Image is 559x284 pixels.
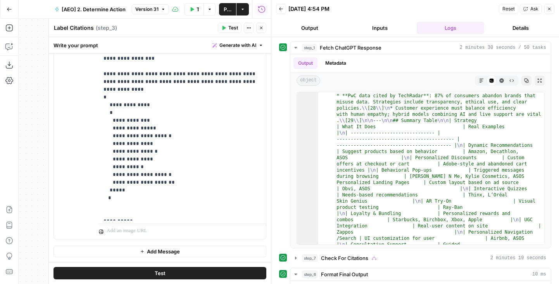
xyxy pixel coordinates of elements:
[302,254,318,262] span: step_7
[209,40,266,50] button: Generate with AI
[290,268,551,281] button: 10 ms
[54,24,94,32] textarea: Label Citations
[302,270,318,278] span: step_6
[219,3,236,15] button: Publish
[499,4,518,14] button: Reset
[132,4,169,14] button: Version 31
[218,23,242,33] button: Test
[50,3,130,15] button: [AEO] 2. Determine Action
[290,54,551,248] div: 2 minutes 30 seconds / 50 tasks
[290,41,551,54] button: 2 minutes 30 seconds / 50 tasks
[290,252,551,264] button: 2 minutes 19 seconds
[320,44,381,52] span: Fetch ChatGPT Response
[185,3,204,15] button: Test Workflow
[321,57,351,69] button: Metadata
[321,254,368,262] span: Check For Citations
[62,5,126,13] span: [AEO] 2. Determine Action
[302,44,317,52] span: step_1
[502,5,515,12] span: Reset
[224,5,231,13] span: Publish
[487,22,555,34] button: Details
[135,6,159,13] span: Version 31
[155,269,166,277] span: Test
[49,37,271,53] div: Write your prompt
[347,22,414,34] button: Inputs
[53,267,266,279] button: Test
[96,24,117,32] span: ( step_3 )
[490,255,546,262] span: 2 minutes 19 seconds
[147,248,180,255] span: Add Message
[219,42,256,49] span: Generate with AI
[532,271,546,278] span: 10 ms
[297,76,320,86] span: object
[530,5,538,12] span: Ask
[197,5,199,13] span: Test Workflow
[460,44,546,51] span: 2 minutes 30 seconds / 50 tasks
[293,57,317,69] button: Output
[53,246,266,257] button: Add Message
[321,270,368,278] span: Format Final Output
[276,22,343,34] button: Output
[520,4,542,14] button: Ask
[228,24,238,31] span: Test
[417,22,484,34] button: Logs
